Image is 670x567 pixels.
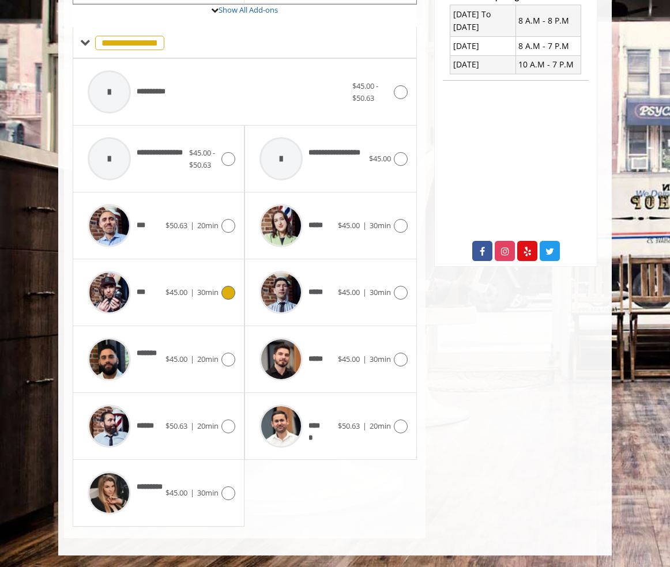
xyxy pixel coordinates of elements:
td: 8 A.M - 7 P.M [515,37,581,55]
span: $45.00 - $50.63 [352,81,378,103]
span: $50.63 [338,421,360,431]
span: 30min [370,287,391,297]
span: $45.00 [165,287,187,297]
span: $45.00 [165,354,187,364]
span: 20min [370,421,391,431]
span: $45.00 [338,354,360,364]
span: 30min [370,220,391,230]
span: 20min [197,220,219,230]
span: $50.63 [165,421,187,431]
span: | [363,287,367,297]
span: $45.00 [369,153,391,164]
a: Show All Add-ons [219,5,278,15]
span: | [190,220,194,230]
span: $45.00 - $50.63 [189,148,215,170]
span: $45.00 [338,287,360,297]
td: [DATE] To [DATE] [450,5,515,37]
span: 30min [197,287,219,297]
span: $50.63 [165,220,187,230]
span: | [190,287,194,297]
span: 30min [370,354,391,364]
span: $45.00 [338,220,360,230]
span: | [363,220,367,230]
span: | [363,421,367,431]
td: [DATE] [450,37,515,55]
span: | [190,487,194,498]
span: | [363,354,367,364]
span: $45.00 [165,487,187,498]
span: 20min [197,354,219,364]
td: [DATE] [450,55,515,74]
span: | [190,354,194,364]
span: 20min [197,421,219,431]
td: 8 A.M - 8 P.M [515,5,581,37]
span: 30min [197,487,219,498]
span: | [190,421,194,431]
td: 10 A.M - 7 P.M [515,55,581,74]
